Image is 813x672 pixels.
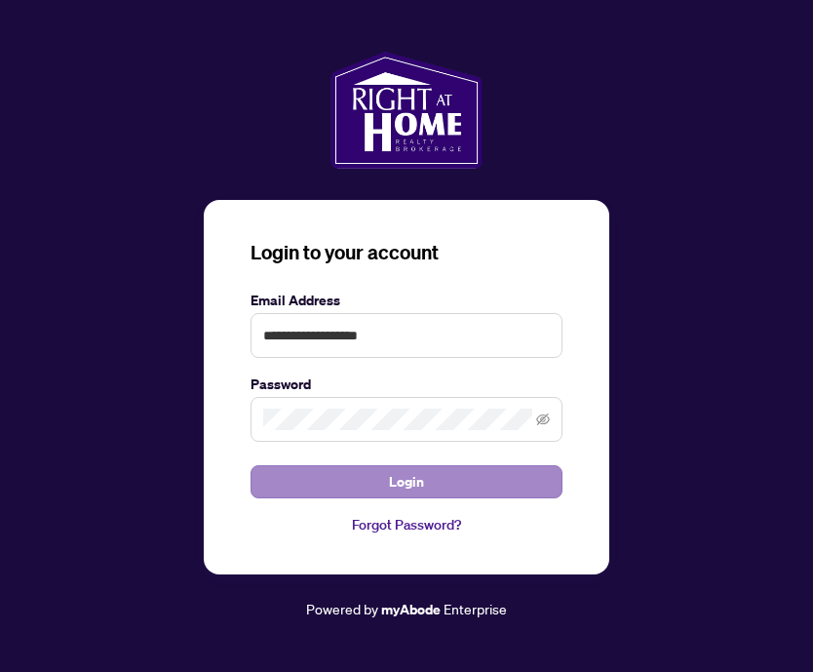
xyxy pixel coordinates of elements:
[251,290,562,311] label: Email Address
[536,413,550,426] span: eye-invisible
[381,599,441,620] a: myAbode
[330,52,482,169] img: ma-logo
[251,239,562,266] h3: Login to your account
[389,466,424,497] span: Login
[251,374,562,395] label: Password
[251,465,562,498] button: Login
[251,514,562,535] a: Forgot Password?
[306,600,378,617] span: Powered by
[444,600,507,617] span: Enterprise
